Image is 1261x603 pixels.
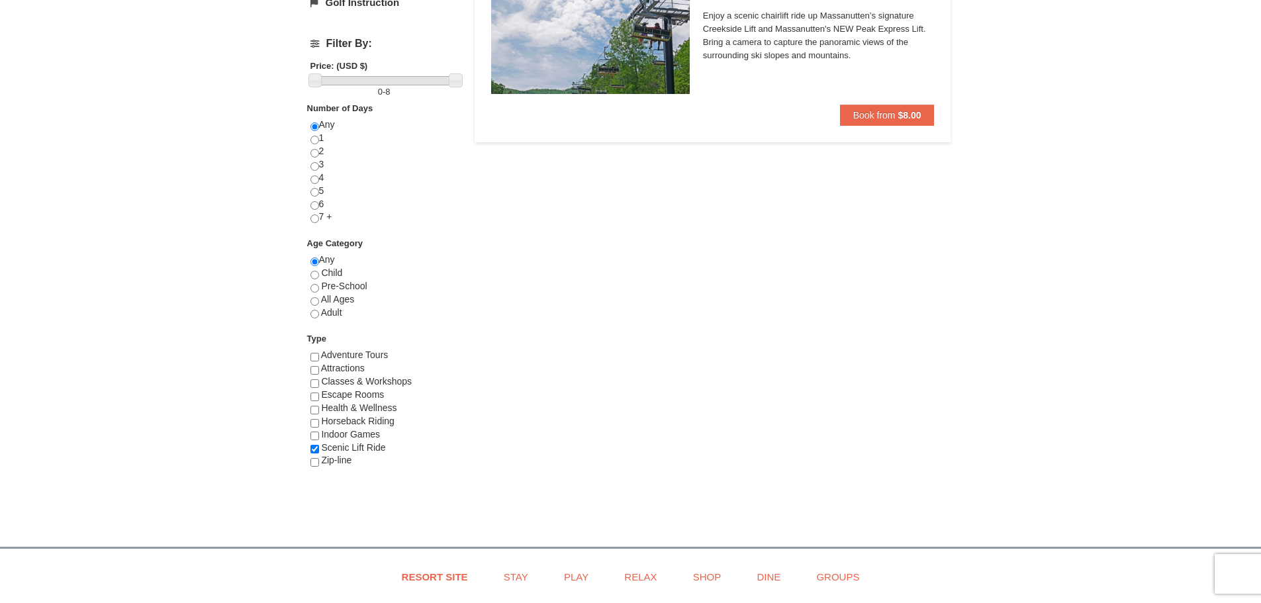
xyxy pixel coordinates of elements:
[310,61,368,71] strong: Price: (USD $)
[840,105,935,126] button: Book from $8.00
[853,110,896,120] span: Book from
[321,363,365,373] span: Attractions
[321,455,351,465] span: Zip-line
[321,281,367,291] span: Pre-School
[310,254,458,332] div: Any
[321,349,389,360] span: Adventure Tours
[321,442,385,453] span: Scenic Lift Ride
[385,87,390,97] span: 8
[740,562,797,592] a: Dine
[487,562,545,592] a: Stay
[321,376,412,387] span: Classes & Workshops
[321,402,397,413] span: Health & Wellness
[307,103,373,113] strong: Number of Days
[608,562,673,592] a: Relax
[703,9,935,62] span: Enjoy a scenic chairlift ride up Massanutten’s signature Creekside Lift and Massanutten's NEW Pea...
[321,267,342,278] span: Child
[378,87,383,97] span: 0
[321,429,380,440] span: Indoor Games
[307,238,363,248] strong: Age Category
[310,85,458,99] label: -
[385,562,485,592] a: Resort Site
[321,307,342,318] span: Adult
[677,562,738,592] a: Shop
[321,389,384,400] span: Escape Rooms
[321,294,355,304] span: All Ages
[898,110,921,120] strong: $8.00
[800,562,876,592] a: Groups
[307,334,326,344] strong: Type
[547,562,605,592] a: Play
[310,118,458,237] div: Any 1 2 3 4 5 6 7 +
[310,38,458,50] h4: Filter By:
[321,416,395,426] span: Horseback Riding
